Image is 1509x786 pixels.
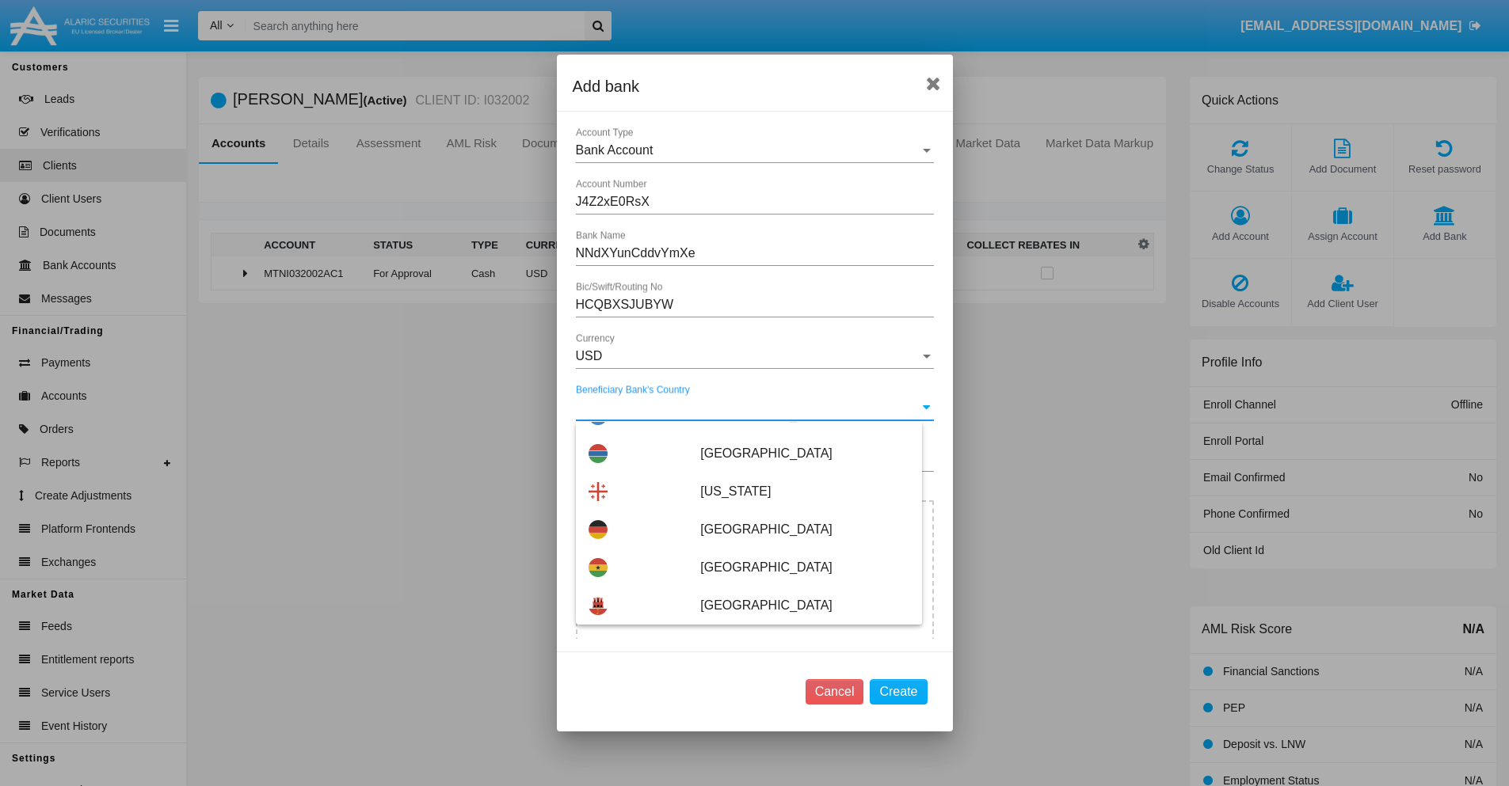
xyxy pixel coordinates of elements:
span: [GEOGRAPHIC_DATA] [700,435,909,473]
div: Add bank [573,74,937,99]
button: Create [870,679,927,704]
span: USD [576,349,603,363]
span: [GEOGRAPHIC_DATA] [700,549,909,587]
span: Bank Account [576,143,654,157]
span: [GEOGRAPHIC_DATA] [700,587,909,625]
button: Cancel [806,679,864,704]
span: [GEOGRAPHIC_DATA] [700,511,909,549]
span: [US_STATE] [700,473,909,511]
